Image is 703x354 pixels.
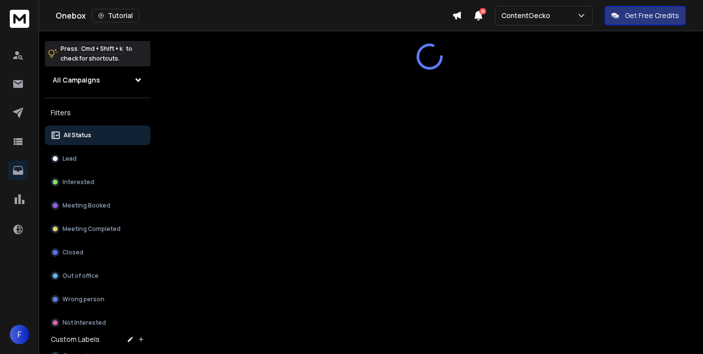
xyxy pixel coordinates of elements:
p: Meeting Booked [62,202,110,209]
button: Meeting Booked [45,196,150,215]
p: Meeting Completed [62,225,121,233]
p: Press to check for shortcuts. [61,44,132,63]
p: Not Interested [62,319,106,327]
p: Lead [62,155,77,163]
button: Meeting Completed [45,219,150,239]
button: F [10,325,29,344]
p: ContentGecko [501,11,554,21]
p: Out of office [62,272,99,280]
p: Interested [62,178,94,186]
button: Not Interested [45,313,150,333]
button: Out of office [45,266,150,286]
p: Get Free Credits [625,11,679,21]
p: Wrong person [62,295,104,303]
h1: All Campaigns [53,75,100,85]
button: All Status [45,125,150,145]
button: Tutorial [92,9,139,22]
h3: Filters [45,106,150,120]
button: Get Free Credits [604,6,686,25]
button: Interested [45,172,150,192]
button: All Campaigns [45,70,150,90]
button: Closed [45,243,150,262]
span: Cmd + Shift + k [80,43,124,54]
button: Lead [45,149,150,168]
h3: Custom Labels [51,334,100,344]
button: Wrong person [45,290,150,309]
p: All Status [63,131,91,139]
span: 26 [479,8,486,15]
p: Closed [62,249,83,256]
div: Onebox [56,9,452,22]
